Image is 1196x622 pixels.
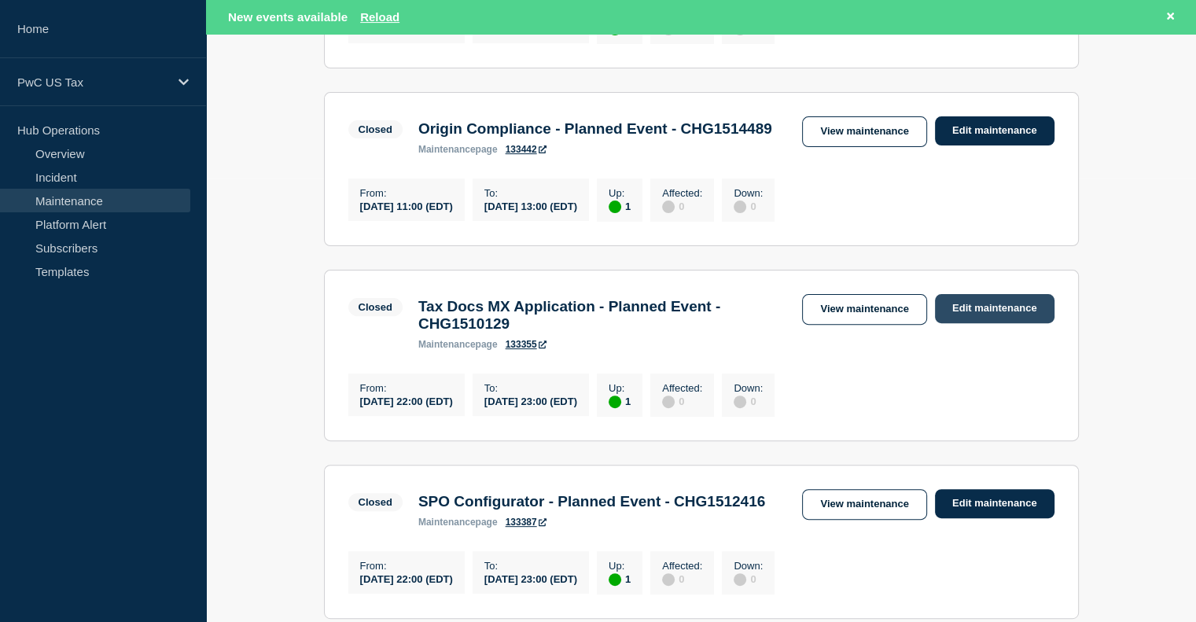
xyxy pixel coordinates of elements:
[360,10,399,24] button: Reload
[802,294,926,325] a: View maintenance
[734,396,746,408] div: disabled
[17,75,168,89] p: PwC US Tax
[418,339,498,350] p: page
[418,517,498,528] p: page
[418,144,476,155] span: maintenance
[418,493,765,510] h3: SPO Configurator - Planned Event - CHG1512416
[734,201,746,213] div: disabled
[360,572,453,585] div: [DATE] 22:00 (EDT)
[609,187,631,199] p: Up :
[734,573,746,586] div: disabled
[662,382,702,394] p: Affected :
[484,199,577,212] div: [DATE] 13:00 (EDT)
[609,573,621,586] div: up
[506,144,546,155] a: 133442
[484,572,577,585] div: [DATE] 23:00 (EDT)
[609,201,621,213] div: up
[484,187,577,199] p: To :
[359,123,392,135] div: Closed
[662,394,702,408] div: 0
[484,560,577,572] p: To :
[609,396,621,408] div: up
[360,199,453,212] div: [DATE] 11:00 (EDT)
[484,394,577,407] div: [DATE] 23:00 (EDT)
[734,199,763,213] div: 0
[935,489,1054,518] a: Edit maintenance
[662,572,702,586] div: 0
[360,394,453,407] div: [DATE] 22:00 (EDT)
[935,294,1054,323] a: Edit maintenance
[609,572,631,586] div: 1
[418,339,476,350] span: maintenance
[360,382,453,394] p: From :
[734,382,763,394] p: Down :
[609,382,631,394] p: Up :
[935,116,1054,145] a: Edit maintenance
[662,201,675,213] div: disabled
[506,339,546,350] a: 133355
[418,120,772,138] h3: Origin Compliance - Planned Event - CHG1514489
[360,187,453,199] p: From :
[734,187,763,199] p: Down :
[662,573,675,586] div: disabled
[609,394,631,408] div: 1
[484,382,577,394] p: To :
[418,298,787,333] h3: Tax Docs MX Application - Planned Event - CHG1510129
[734,394,763,408] div: 0
[662,560,702,572] p: Affected :
[360,560,453,572] p: From :
[734,572,763,586] div: 0
[802,489,926,520] a: View maintenance
[609,560,631,572] p: Up :
[359,301,392,313] div: Closed
[418,144,498,155] p: page
[359,496,392,508] div: Closed
[734,560,763,572] p: Down :
[662,396,675,408] div: disabled
[506,517,546,528] a: 133387
[662,199,702,213] div: 0
[418,517,476,528] span: maintenance
[609,199,631,213] div: 1
[228,10,348,24] span: New events available
[802,116,926,147] a: View maintenance
[662,187,702,199] p: Affected :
